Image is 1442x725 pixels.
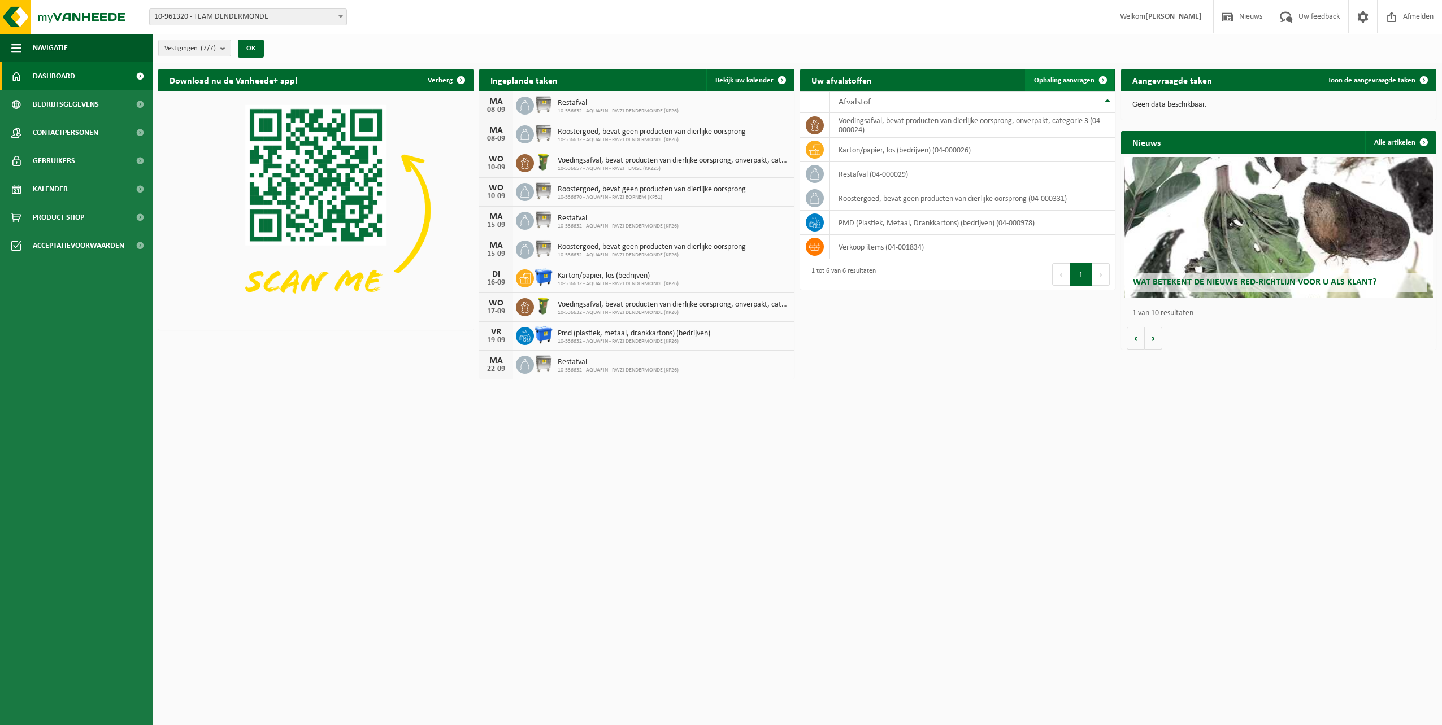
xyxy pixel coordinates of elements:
h2: Download nu de Vanheede+ app! [158,69,309,91]
div: MA [485,356,507,365]
a: Bekijk uw kalender [706,69,793,91]
img: WB-1100-GAL-GY-02 [534,95,553,114]
img: WB-1100-GAL-GY-02 [534,354,553,373]
div: 19-09 [485,337,507,344]
button: 1 [1070,263,1092,286]
h2: Uw afvalstoffen [800,69,883,91]
button: Vestigingen(7/7) [158,40,231,56]
span: 10-536632 - AQUAFIN - RWZI DENDERMONDE (KP26) [558,137,746,143]
span: Verberg [428,77,453,84]
span: Product Shop [33,203,84,232]
span: 10-961320 - TEAM DENDERMONDE [150,9,346,25]
div: 15-09 [485,250,507,258]
div: 15-09 [485,221,507,229]
img: WB-0060-HPE-GN-50 [534,296,553,316]
button: OK [238,40,264,58]
button: Verberg [419,69,472,91]
span: Acceptatievoorwaarden [33,232,124,260]
td: roostergoed, bevat geen producten van dierlijke oorsprong (04-000331) [830,186,1115,211]
span: Voedingsafval, bevat producten van dierlijke oorsprong, onverpakt, categorie 3 [558,300,789,309]
span: Bedrijfsgegevens [33,90,99,119]
span: Roostergoed, bevat geen producten van dierlijke oorsprong [558,185,746,194]
p: Geen data beschikbaar. [1132,101,1425,109]
td: restafval (04-000029) [830,162,1115,186]
button: Previous [1052,263,1070,286]
span: Kalender [33,175,68,203]
span: 10-536632 - AQUAFIN - RWZI DENDERMONDE (KP26) [558,223,679,230]
td: verkoop items (04-001834) [830,235,1115,259]
button: Vorige [1127,327,1145,350]
span: 10-536632 - AQUAFIN - RWZI DENDERMONDE (KP26) [558,338,710,345]
span: 10-536632 - AQUAFIN - RWZI DENDERMONDE (KP26) [558,367,679,374]
div: 1 tot 6 van 6 resultaten [806,262,876,287]
h2: Ingeplande taken [479,69,569,91]
span: Voedingsafval, bevat producten van dierlijke oorsprong, onverpakt, categorie 3 [558,156,789,165]
span: Restafval [558,99,679,108]
span: Restafval [558,214,679,223]
td: voedingsafval, bevat producten van dierlijke oorsprong, onverpakt, categorie 3 (04-000024) [830,113,1115,138]
img: WB-1100-GAL-GY-01 [534,181,553,200]
div: MA [485,97,507,106]
span: Toon de aangevraagde taken [1328,77,1415,84]
span: 10-536632 - AQUAFIN - RWZI DENDERMONDE (KP26) [558,108,679,115]
span: Vestigingen [164,40,216,57]
div: 08-09 [485,135,507,143]
div: VR [485,327,507,337]
span: Roostergoed, bevat geen producten van dierlijke oorsprong [558,128,746,137]
span: 10-536670 - AQUAFIN - RWZI BORNEM (KP51) [558,194,746,201]
div: 22-09 [485,365,507,373]
img: WB-1100-GAL-GY-01 [534,239,553,258]
span: Contactpersonen [33,119,98,147]
img: WB-1100-GAL-GY-01 [534,124,553,143]
td: karton/papier, los (bedrijven) (04-000026) [830,138,1115,162]
div: 08-09 [485,106,507,114]
span: Navigatie [33,34,68,62]
span: Pmd (plastiek, metaal, drankkartons) (bedrijven) [558,329,710,338]
span: Bekijk uw kalender [715,77,774,84]
h2: Nieuws [1121,131,1172,153]
img: WB-1100-GAL-GY-02 [534,210,553,229]
div: DI [485,270,507,279]
span: Restafval [558,358,679,367]
div: WO [485,155,507,164]
span: Roostergoed, bevat geen producten van dierlijke oorsprong [558,243,746,252]
p: 1 van 10 resultaten [1132,309,1431,317]
span: 10-536632 - AQUAFIN - RWZI DENDERMONDE (KP26) [558,252,746,259]
a: Toon de aangevraagde taken [1319,69,1435,91]
span: 10-536632 - AQUAFIN - RWZI DENDERMONDE (KP26) [558,309,789,316]
div: 16-09 [485,279,507,287]
div: WO [485,299,507,308]
span: Karton/papier, los (bedrijven) [558,272,679,281]
img: WB-1100-HPE-BE-01 [534,325,553,344]
span: Afvalstof [839,98,871,107]
span: 10-536657 - AQUAFIN - RWZI TEMSE (KP225) [558,165,789,172]
strong: [PERSON_NAME] [1145,12,1202,21]
div: MA [485,241,507,250]
img: WB-1100-HPE-BE-01 [534,268,553,287]
count: (7/7) [201,45,216,52]
td: PMD (Plastiek, Metaal, Drankkartons) (bedrijven) (04-000978) [830,211,1115,235]
div: 17-09 [485,308,507,316]
div: 10-09 [485,164,507,172]
a: Ophaling aanvragen [1025,69,1114,91]
button: Volgende [1145,327,1162,350]
button: Next [1092,263,1110,286]
span: Gebruikers [33,147,75,175]
a: Alle artikelen [1365,131,1435,154]
h2: Aangevraagde taken [1121,69,1223,91]
span: Wat betekent de nieuwe RED-richtlijn voor u als klant? [1133,278,1376,287]
div: WO [485,184,507,193]
div: 10-09 [485,193,507,200]
div: MA [485,212,507,221]
div: MA [485,126,507,135]
a: Wat betekent de nieuwe RED-richtlijn voor u als klant? [1124,157,1434,298]
img: WB-0060-HPE-GN-50 [534,152,553,172]
span: 10-536632 - AQUAFIN - RWZI DENDERMONDE (KP26) [558,281,679,287]
span: 10-961320 - TEAM DENDERMONDE [149,8,347,25]
span: Dashboard [33,62,75,90]
img: Download de VHEPlus App [158,91,474,328]
span: Ophaling aanvragen [1034,77,1094,84]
